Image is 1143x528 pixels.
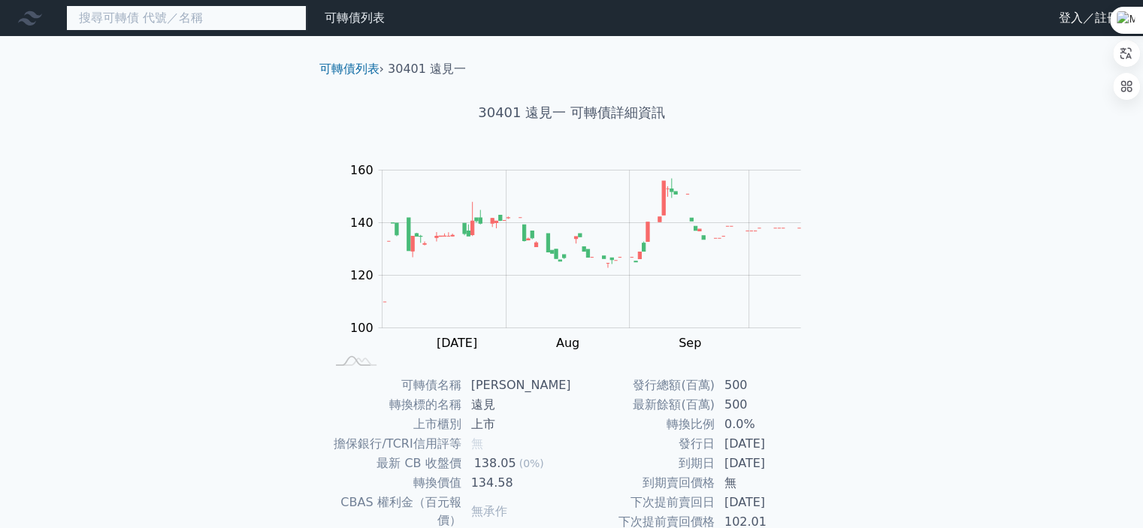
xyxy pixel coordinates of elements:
td: 可轉債名稱 [325,376,462,395]
td: 遠見 [462,395,572,415]
div: 138.05 [471,454,519,472]
td: 無 [715,473,818,493]
span: 無承作 [471,504,507,518]
td: [PERSON_NAME] [462,376,572,395]
td: [DATE] [715,434,818,454]
td: 轉換比例 [572,415,715,434]
li: 30401 遠見一 [388,60,466,78]
tspan: [DATE] [437,336,477,350]
tspan: 140 [350,216,373,230]
td: 0.0% [715,415,818,434]
td: 500 [715,376,818,395]
td: 最新餘額(百萬) [572,395,715,415]
tspan: Sep [679,336,701,350]
li: › [319,60,384,78]
h1: 30401 遠見一 可轉債詳細資訊 [307,102,836,123]
a: 登入／註冊 [1047,6,1131,30]
td: 轉換標的名稱 [325,395,462,415]
a: 可轉債列表 [319,62,379,76]
td: [DATE] [715,454,818,473]
span: (0%) [519,457,544,469]
td: 到期賣回價格 [572,473,715,493]
g: Series [383,179,801,303]
td: 134.58 [462,473,572,493]
tspan: 100 [350,321,373,335]
a: 可轉債列表 [325,11,385,25]
td: 轉換價值 [325,473,462,493]
td: 擔保銀行/TCRI信用評等 [325,434,462,454]
td: [DATE] [715,493,818,512]
tspan: Aug [556,336,579,350]
g: Chart [342,163,823,350]
input: 搜尋可轉債 代號／名稱 [66,5,307,31]
td: 發行總額(百萬) [572,376,715,395]
td: 最新 CB 收盤價 [325,454,462,473]
tspan: 160 [350,163,373,177]
span: 無 [471,436,483,451]
td: 上市櫃別 [325,415,462,434]
td: 到期日 [572,454,715,473]
td: 上市 [462,415,572,434]
td: 500 [715,395,818,415]
td: 下次提前賣回日 [572,493,715,512]
td: 發行日 [572,434,715,454]
tspan: 120 [350,268,373,282]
